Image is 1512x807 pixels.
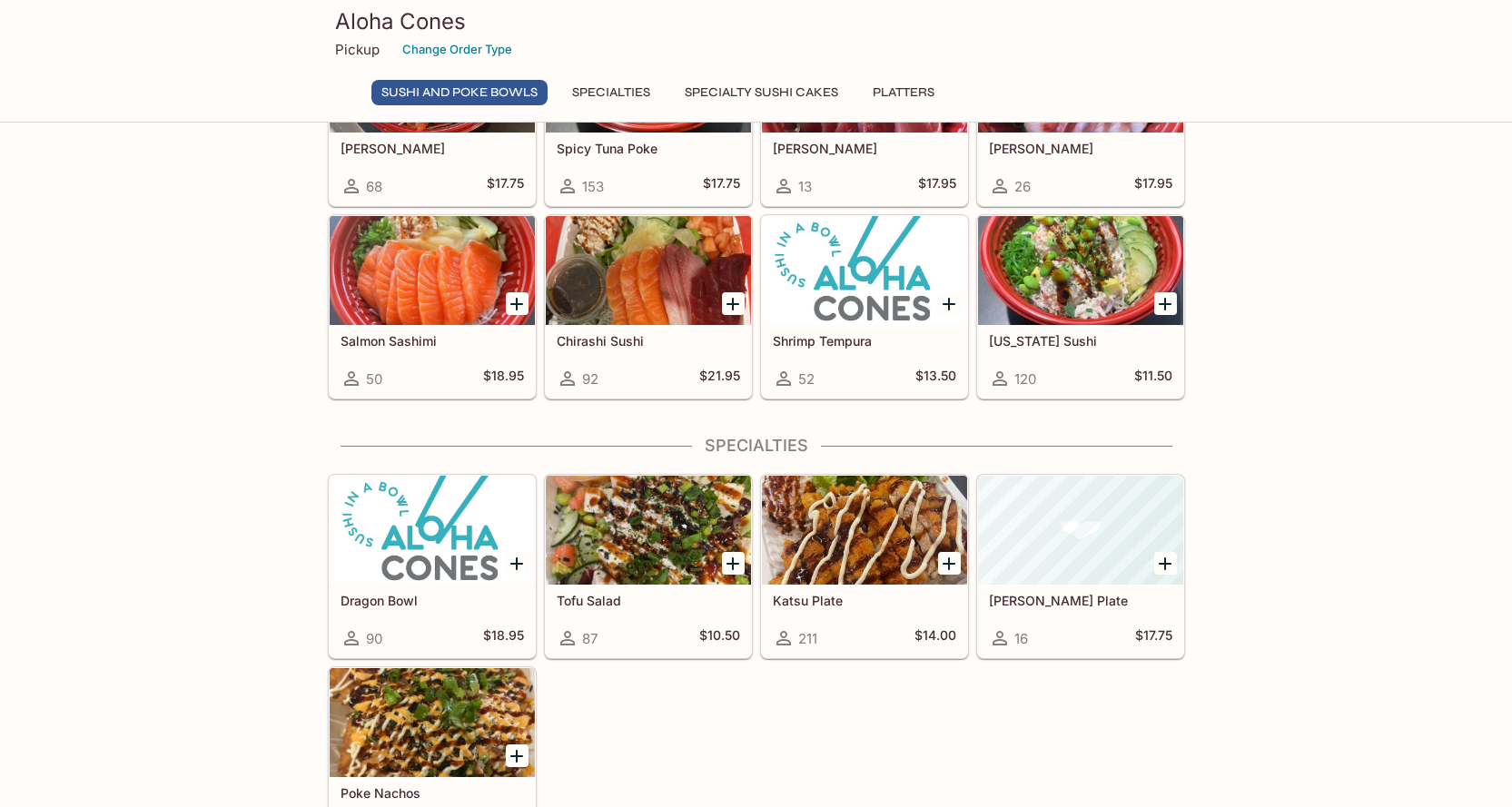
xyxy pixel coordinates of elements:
h5: [PERSON_NAME] [989,141,1172,156]
h5: $11.50 [1134,368,1172,389]
span: 16 [1014,630,1028,647]
h5: $10.50 [699,627,740,649]
button: Sushi and Poke Bowls [371,80,548,105]
div: Hamachi Sashimi [978,24,1183,133]
div: Dragon Bowl [330,476,535,585]
div: California Sushi [978,216,1183,325]
span: 87 [582,630,598,647]
a: Chirashi Sushi92$21.95 [545,215,752,399]
a: [PERSON_NAME] Plate16$17.75 [977,475,1184,658]
button: Add Salmon Sashimi [506,292,529,315]
h5: [US_STATE] Sushi [989,333,1172,349]
button: Platters [863,80,944,105]
h5: $21.95 [699,368,740,389]
h5: Dragon Bowl [341,593,524,608]
span: 26 [1014,178,1031,195]
span: 90 [366,630,382,647]
h5: $18.95 [483,627,524,649]
a: Katsu Plate211$14.00 [761,475,968,658]
h5: [PERSON_NAME] [341,141,524,156]
h5: $17.95 [918,175,956,197]
div: Tofu Salad [546,476,751,585]
span: 92 [582,370,598,388]
span: 153 [582,178,604,195]
span: 13 [798,178,812,195]
button: Specialties [562,80,660,105]
span: 52 [798,370,815,388]
h5: Katsu Plate [773,593,956,608]
span: 120 [1014,370,1036,388]
h5: Spicy Tuna Poke [557,141,740,156]
button: Add Chirashi Sushi [722,292,745,315]
div: Poke Nachos [330,668,535,777]
div: Salmon Sashimi [330,216,535,325]
h5: $17.95 [1134,175,1172,197]
a: Dragon Bowl90$18.95 [329,475,536,658]
button: Specialty Sushi Cakes [675,80,848,105]
button: Add Shrimp Tempura [938,292,961,315]
h5: Salmon Sashimi [341,333,524,349]
div: Maguro Sashimi [762,24,967,133]
button: Add California Sushi [1154,292,1177,315]
span: 211 [798,630,817,647]
h4: Specialties [328,436,1185,456]
p: Pickup [335,41,380,58]
h5: [PERSON_NAME] Plate [989,593,1172,608]
div: Spicy Tuna Poke [546,24,751,133]
h5: $17.75 [1135,627,1172,649]
div: Chirashi Sushi [546,216,751,325]
button: Change Order Type [394,35,520,64]
h3: Aloha Cones [335,7,1178,35]
span: 68 [366,178,382,195]
button: Add Dragon Bowl [506,552,529,575]
a: [US_STATE] Sushi120$11.50 [977,215,1184,399]
h5: $18.95 [483,368,524,389]
div: Shrimp Tempura [762,216,967,325]
button: Add Poke Nachos [506,744,529,767]
h5: $17.75 [703,175,740,197]
span: 50 [366,370,382,388]
h5: Poke Nachos [341,785,524,801]
h5: [PERSON_NAME] [773,141,956,156]
button: Add Katsu Plate [938,552,961,575]
button: Add Tofu Salad [722,552,745,575]
h5: $17.75 [487,175,524,197]
button: Add Hamachi Kama Plate [1154,552,1177,575]
div: Hamachi Kama Plate [978,476,1183,585]
a: Tofu Salad87$10.50 [545,475,752,658]
h5: $13.50 [915,368,956,389]
a: Shrimp Tempura52$13.50 [761,215,968,399]
h5: Chirashi Sushi [557,333,740,349]
h5: Tofu Salad [557,593,740,608]
a: Salmon Sashimi50$18.95 [329,215,536,399]
h5: $14.00 [914,627,956,649]
h5: Shrimp Tempura [773,333,956,349]
div: Wasabi Masago Ahi Poke [330,24,535,133]
div: Katsu Plate [762,476,967,585]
